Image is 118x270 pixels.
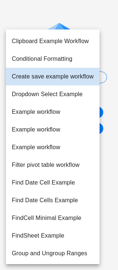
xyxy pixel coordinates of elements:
li: Example workflow [6,138,100,156]
li: Dropdown Select Example [6,85,100,103]
li: Conditional Formatting [6,50,100,68]
li: Example workflow [6,121,100,138]
li: Find Date Cells Example [6,192,100,209]
li: Find Date Cell Example [6,174,100,192]
li: Example workflow [6,103,100,121]
li: FindCell Minimal Example [6,209,100,227]
li: Group and Ungroup Ranges [6,245,100,262]
li: Create save example workflow [6,68,100,85]
li: FindSheet Example [6,227,100,245]
li: Clipboard Example Workflow [6,32,100,50]
li: Filter pivot table workflow [6,156,100,174]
